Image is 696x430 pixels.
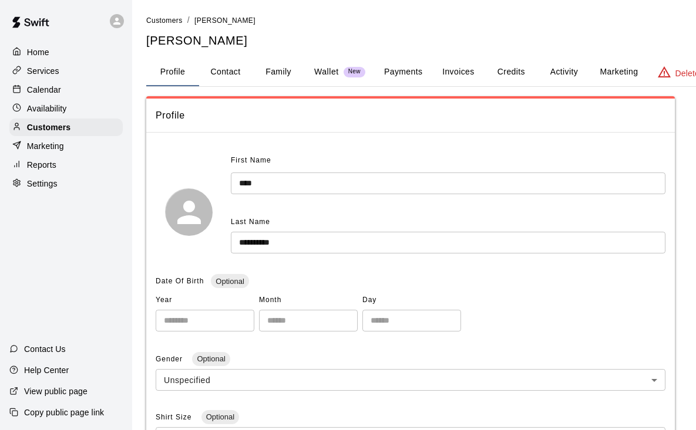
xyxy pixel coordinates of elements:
[314,66,339,78] p: Wallet
[9,156,123,174] a: Reports
[27,140,64,152] p: Marketing
[9,43,123,61] a: Home
[27,84,61,96] p: Calendar
[24,364,69,376] p: Help Center
[537,58,590,86] button: Activity
[192,354,230,363] span: Optional
[9,62,123,80] a: Services
[27,103,67,114] p: Availability
[231,151,271,170] span: First Name
[362,291,461,310] span: Day
[156,369,665,391] div: Unspecified
[211,277,248,286] span: Optional
[156,108,665,123] span: Profile
[146,15,183,25] a: Customers
[27,159,56,171] p: Reports
[485,58,537,86] button: Credits
[24,343,66,355] p: Contact Us
[259,291,358,310] span: Month
[27,46,49,58] p: Home
[27,65,59,77] p: Services
[146,58,199,86] button: Profile
[24,407,104,418] p: Copy public page link
[187,14,190,26] li: /
[156,291,254,310] span: Year
[252,58,305,86] button: Family
[201,412,239,421] span: Optional
[9,81,123,99] a: Calendar
[156,413,194,421] span: Shirt Size
[199,58,252,86] button: Contact
[194,16,255,25] span: [PERSON_NAME]
[9,118,123,136] a: Customers
[27,121,70,133] p: Customers
[375,58,432,86] button: Payments
[9,175,123,192] a: Settings
[146,16,183,25] span: Customers
[27,178,58,189] p: Settings
[432,58,485,86] button: Invoices
[9,137,123,155] a: Marketing
[156,355,185,363] span: Gender
[231,218,270,226] span: Last Name
[590,58,647,86] button: Marketing
[9,100,123,117] a: Availability
[156,277,204,285] span: Date Of Birth
[344,68,365,76] span: New
[24,385,88,397] p: View public page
